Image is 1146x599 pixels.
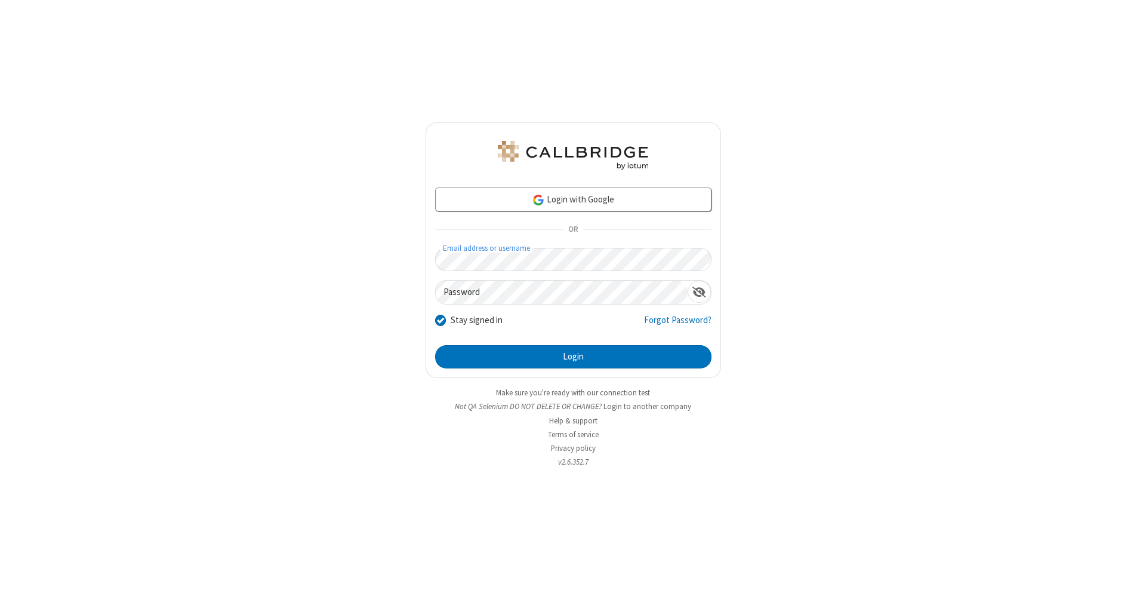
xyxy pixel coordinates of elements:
li: v2.6.352.7 [426,456,721,468]
button: Login [435,345,711,369]
a: Privacy policy [551,443,596,453]
input: Password [436,281,688,304]
button: Login to another company [603,401,691,412]
img: QA Selenium DO NOT DELETE OR CHANGE [495,141,651,170]
a: Forgot Password? [644,314,711,336]
a: Make sure you're ready with our connection test [496,388,650,398]
div: Show password [688,281,711,303]
a: Login with Google [435,188,711,211]
a: Terms of service [548,429,599,440]
img: google-icon.png [532,193,545,207]
label: Stay signed in [451,314,503,327]
span: OR [563,222,583,238]
li: Not QA Selenium DO NOT DELETE OR CHANGE? [426,401,721,412]
input: Email address or username [435,248,711,271]
a: Help & support [549,416,597,426]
